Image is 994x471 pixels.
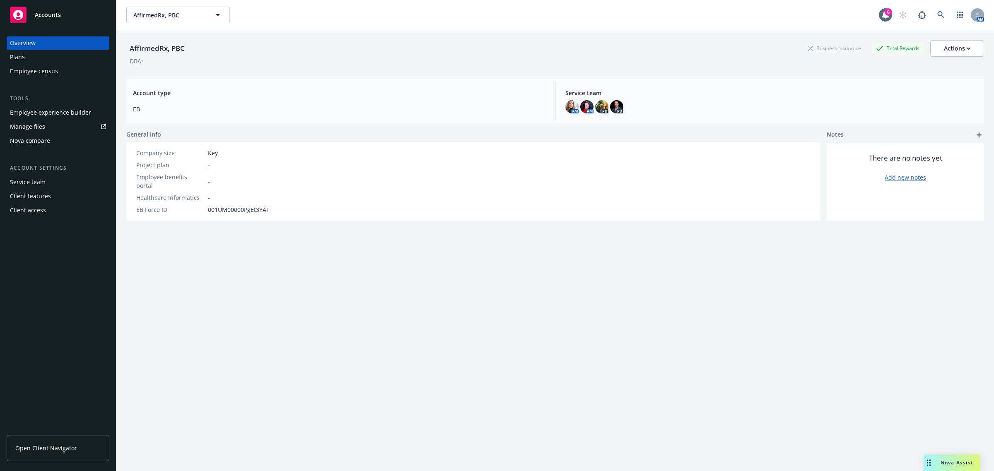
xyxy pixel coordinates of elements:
a: Plans [7,50,109,64]
div: Overview [10,36,36,50]
a: Service team [7,175,109,189]
span: Open Client Navigator [15,444,77,452]
div: Manage files [10,120,45,133]
a: Report a Bug [914,7,930,23]
div: Service team [10,175,46,189]
div: AffirmedRx, PBC [126,43,188,54]
span: AffirmedRx, PBC [133,11,205,19]
a: Client access [7,204,109,217]
div: DBA: - [130,57,145,65]
div: EB Force ID [136,205,205,214]
a: Manage files [7,120,109,133]
span: Key [208,149,218,157]
div: Healthcare Informatics [136,193,205,202]
div: Client features [10,190,51,203]
a: Employee census [7,65,109,78]
img: photo [610,100,623,113]
a: Start snowing [895,7,911,23]
span: - [208,193,210,202]
div: Employee benefits portal [136,173,205,190]
div: Employee experience builder [10,106,91,119]
span: Account type [133,89,545,97]
span: Service team [565,89,977,97]
a: Overview [7,36,109,50]
span: - [208,161,210,169]
div: Nova compare [10,134,50,147]
div: Project plan [136,161,205,169]
button: AffirmedRx, PBC [126,7,230,23]
div: Employee census [10,65,58,78]
span: EB [133,105,545,113]
div: Total Rewards [872,43,924,53]
img: photo [580,100,594,113]
span: 001UM00000PgEt3YAF [208,205,269,214]
a: Accounts [7,3,109,26]
span: General info [126,130,161,139]
a: Client features [7,190,109,203]
span: Accounts [35,12,61,18]
a: Nova compare [7,134,109,147]
span: Nova Assist [941,459,973,466]
div: Actions [944,41,970,56]
div: Tools [7,94,109,103]
button: Nova Assist [924,454,980,471]
div: Drag to move [924,454,934,471]
span: Notes [827,130,844,140]
img: photo [565,100,579,113]
div: 6 [885,8,892,16]
span: There are no notes yet [869,153,942,163]
img: photo [595,100,608,113]
a: Switch app [952,7,968,23]
a: Employee experience builder [7,106,109,119]
div: Account settings [7,164,109,172]
div: Business Insurance [804,43,865,53]
a: Search [933,7,949,23]
a: Add new notes [885,173,926,182]
span: - [208,177,210,186]
div: Company size [136,149,205,157]
button: Actions [930,40,984,57]
div: Plans [10,50,25,64]
a: add [974,130,984,140]
div: Client access [10,204,46,217]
